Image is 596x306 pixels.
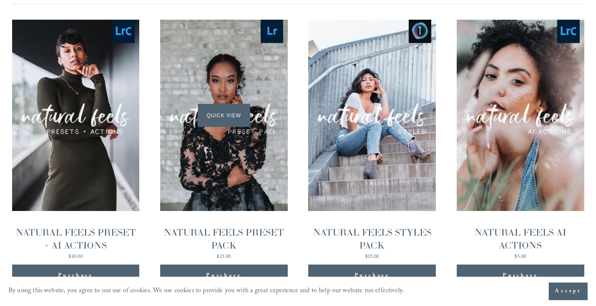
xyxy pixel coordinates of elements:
div: NATURAL FEELS PRESET PACK [160,226,288,252]
span: Purchase [503,271,538,281]
p: By using this website, you agree to our use of cookies. We use cookies to provide you with a grea... [8,285,404,298]
a: NATURAL FEELS AI ACTIONS [457,20,584,261]
span: Purchase [58,271,93,281]
span: Purchase [206,271,241,281]
button: Purchase [308,265,436,288]
div: NATURAL FEELS AI ACTIONS [457,226,584,252]
button: Accept [549,283,588,300]
button: Purchase [12,265,140,288]
div: $30.00 [12,255,140,260]
a: NATURAL FEELS PRESET + AI ACTIONS [12,20,140,261]
div: $25.00 [308,255,436,260]
div: $5.00 [457,255,584,260]
a: NATURAL FEELS PRESET PACK [160,20,288,261]
button: Purchase [457,265,584,288]
button: Purchase [160,265,288,288]
div: NATURAL FEELS PRESET + AI ACTIONS [12,226,140,252]
a: NATURAL FEELS STYLES PACK [308,20,436,261]
span: Accept [555,287,581,296]
span: Purchase [355,271,390,281]
div: NATURAL FEELS STYLES PACK [308,226,436,252]
div: $25.00 [160,255,288,260]
span: Quick View [198,104,250,127]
